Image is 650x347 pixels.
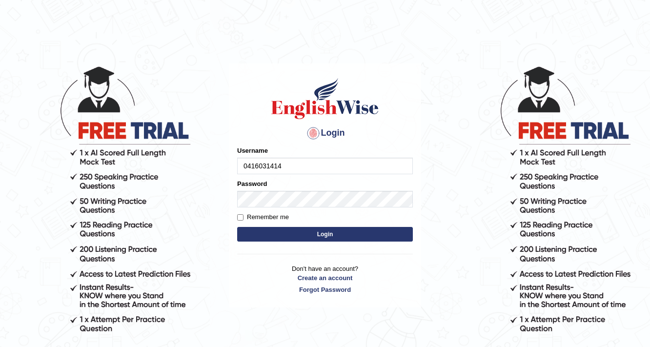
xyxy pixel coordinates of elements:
[237,227,413,242] button: Login
[237,125,413,141] h4: Login
[237,212,289,222] label: Remember me
[269,77,381,121] img: Logo of English Wise sign in for intelligent practice with AI
[237,285,413,294] a: Forgot Password
[237,264,413,294] p: Don't have an account?
[237,179,267,188] label: Password
[237,146,268,155] label: Username
[237,273,413,283] a: Create an account
[237,214,244,221] input: Remember me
